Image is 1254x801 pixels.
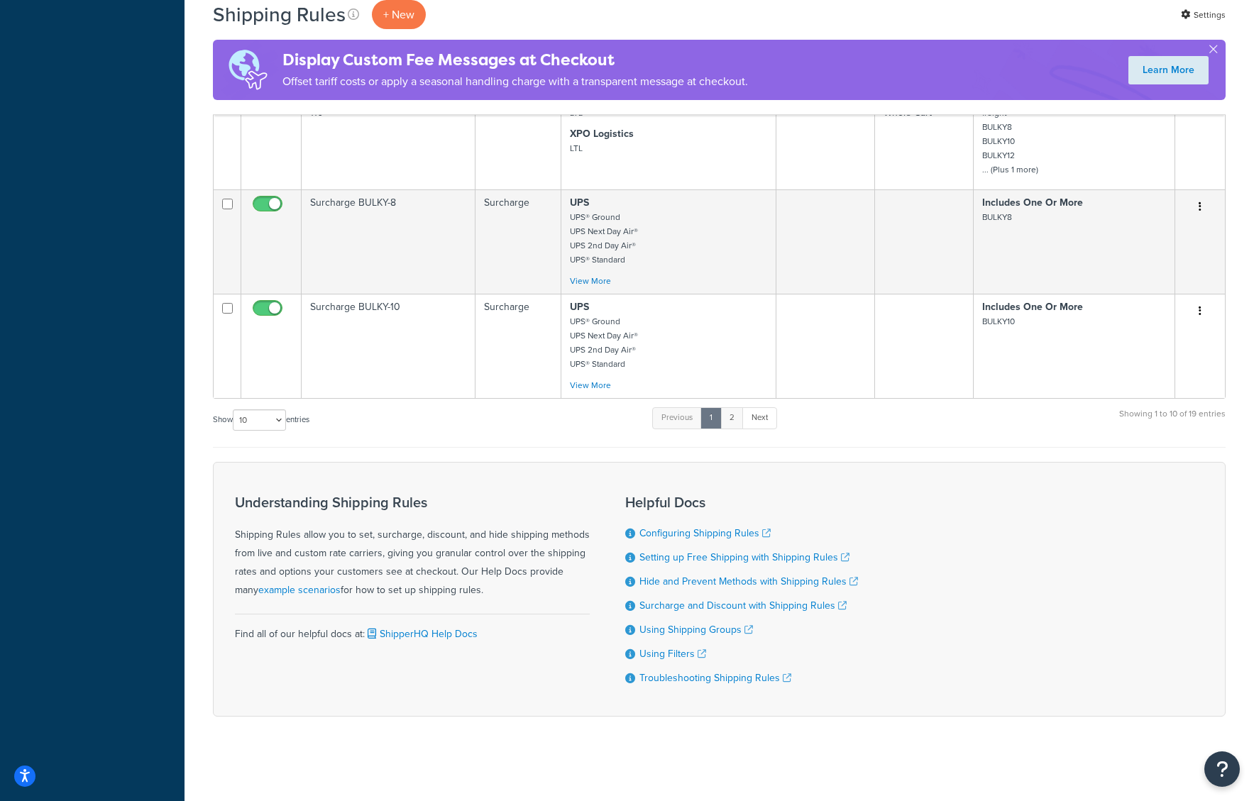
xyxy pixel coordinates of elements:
a: Settings [1181,5,1226,25]
td: Hide Methods [475,85,561,189]
a: 2 [720,407,744,429]
a: View More [570,379,611,392]
img: duties-banner-06bc72dcb5fe05cb3f9472aba00be2ae8eb53ab6f0d8bb03d382ba314ac3c341.png [213,40,282,100]
td: Weight ≤ 110 for Whole Cart [875,85,974,189]
select: Showentries [233,409,286,431]
a: Using Shipping Groups [639,622,753,637]
td: Surcharge [475,294,561,398]
a: Configuring Shipping Rules [639,526,771,541]
button: Open Resource Center [1204,751,1240,787]
strong: XPO Logistics [570,126,634,141]
a: Learn More [1128,56,1209,84]
h3: Helpful Docs [625,495,858,510]
a: Hide and Prevent Methods with Shipping Rules [639,574,858,589]
a: Next [742,407,777,429]
td: Surcharge BULKY-10 [302,294,475,398]
a: Using Filters [639,646,706,661]
td: Surcharge [475,189,561,294]
strong: UPS [570,195,589,210]
small: freight BULKY8 BULKY10 BULKY12 ... (Plus 1 more) [982,106,1038,176]
a: ShipperHQ Help Docs [365,626,478,641]
h3: Understanding Shipping Rules [235,495,590,510]
div: Find all of our helpful docs at: [235,614,590,643]
p: Offset tariff costs or apply a seasonal handling charge with a transparent message at checkout. [282,72,748,92]
td: Surcharge BULKY-8 [302,189,475,294]
a: Previous [652,407,702,429]
strong: Includes One Or More [982,299,1083,314]
div: Showing 1 to 10 of 19 entries [1119,406,1226,436]
small: UPS® Ground UPS Next Day Air® UPS 2nd Day Air® UPS® Standard [570,211,638,266]
small: BULKY8 [982,211,1012,223]
strong: UPS [570,299,589,314]
a: Setting up Free Shipping with Shipping Rules [639,550,849,565]
a: 1 [700,407,722,429]
small: BULKY10 [982,315,1015,328]
label: Show entries [213,409,309,431]
small: UPS® Ground UPS Next Day Air® UPS 2nd Day Air® UPS® Standard [570,315,638,370]
h4: Display Custom Fee Messages at Checkout [282,48,748,72]
a: Surcharge and Discount with Shipping Rules [639,598,847,613]
div: Shipping Rules allow you to set, surcharge, discount, and hide shipping methods from live and cus... [235,495,590,600]
td: Hide Methods LTL Weight under 110 [302,85,475,189]
a: example scenarios [258,582,341,597]
a: Troubleshooting Shipping Rules [639,670,791,685]
a: View More [570,275,611,287]
small: LTL [570,142,583,155]
strong: Includes One Or More [982,195,1083,210]
h1: Shipping Rules [213,1,346,28]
